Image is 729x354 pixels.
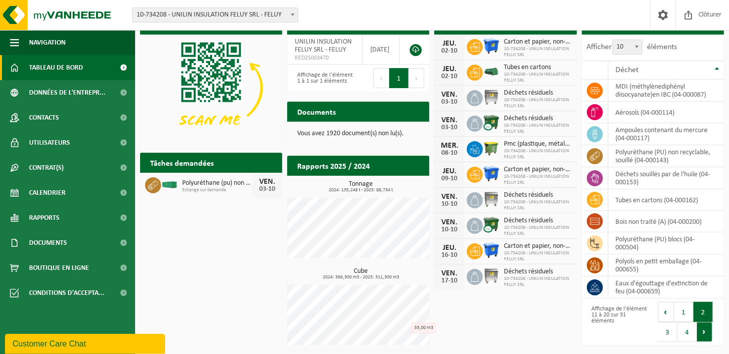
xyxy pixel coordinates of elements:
span: Déchet [616,66,639,74]
div: Affichage de l'élément 11 à 20 sur 31 éléments [587,301,648,343]
span: Contacts [29,105,59,130]
img: Download de VHEPlus App [140,35,282,141]
span: 10-734208 - UNILIN INSULATION FELUY SRL [504,250,571,262]
div: 02-10 [439,48,459,55]
span: Conditions d'accepta... [29,280,105,305]
span: Documents [29,230,67,255]
span: 10-734208 - UNILIN INSULATION FELUY SRL - FELUY [132,8,298,23]
div: JEU. [439,65,459,73]
div: 17-10 [439,277,459,284]
span: Boutique en ligne [29,255,89,280]
span: Déchets résiduels [504,217,571,225]
span: Tubes en cartons [504,64,571,72]
span: 10-734208 - UNILIN INSULATION FELUY SRL [504,276,571,288]
button: 1 [389,68,409,88]
span: 10-734208 - UNILIN INSULATION FELUY SRL [504,199,571,211]
button: 3 [658,322,677,342]
span: 10-734208 - UNILIN INSULATION FELUY SRL [504,46,571,58]
span: Calendrier [29,180,66,205]
span: 10 [612,40,642,55]
span: 10-734208 - UNILIN INSULATION FELUY SRL [504,174,571,186]
span: RED25003470 [295,54,355,62]
button: 2 [693,302,713,322]
img: WB-1100-HPE-GN-50 [483,140,500,157]
span: Déchets résiduels [504,268,571,276]
td: aérosols (04-000114) [608,102,724,123]
span: Carton et papier, non-conditionné (industriel) [504,38,571,46]
div: VEN. [439,218,459,226]
button: 1 [674,302,693,322]
img: WB-1100-GAL-GY-02 [483,267,500,284]
span: Contrat(s) [29,155,64,180]
div: 16-10 [439,252,459,259]
span: Tableau de bord [29,55,83,80]
div: 03-10 [257,186,277,193]
button: Previous [373,68,389,88]
span: 10-734208 - UNILIN INSULATION FELUY SRL [504,148,571,160]
span: 10 [613,40,642,54]
span: 10-734208 - UNILIN INSULATION FELUY SRL [504,123,571,135]
div: VEN. [257,178,277,186]
span: Pmc (plastique, métal, carton boisson) (industriel) [504,140,571,148]
td: [DATE] [363,35,400,65]
img: HK-XK-22-GN-00 [483,67,500,76]
td: polyuréthane (PU) non recyclable, souillé (04-000143) [608,145,724,167]
h3: Tonnage [292,181,429,193]
iframe: chat widget [5,332,167,354]
img: WB-1100-GAL-GY-02 [483,89,500,106]
td: polyols en petit emballage (04-000655) [608,254,724,276]
div: VEN. [439,91,459,99]
img: WB-1100-CU [483,216,500,233]
span: Données de l'entrepr... [29,80,106,105]
td: eaux d'égouttage d'extinction de feu (04-000659) [608,276,724,298]
img: HK-XC-30-GN-00 [161,180,178,189]
span: UNILIN INSULATION FELUY SRL - FELUY [295,38,352,54]
td: MDI (méthylènediphényl diisocyanate)en IBC (04-000087) [608,80,724,102]
span: 10-734208 - UNILIN INSULATION FELUY SRL [504,97,571,109]
div: VEN. [439,116,459,124]
button: Next [409,68,424,88]
div: Affichage de l'élément 1 à 1 sur 1 éléments [292,67,353,89]
div: 10-10 [439,226,459,233]
span: Echange sur demande [182,187,252,193]
div: 03-10 [439,99,459,106]
div: 03-10 [439,124,459,131]
td: tubes en cartons (04-000162) [608,189,724,211]
h2: Rapports 2025 / 2024 [287,156,380,175]
span: 10-734208 - UNILIN INSULATION FELUY SRL - FELUY [133,8,298,22]
div: 09-10 [439,175,459,182]
span: Déchets résiduels [504,89,571,97]
a: Consulter les rapports [342,175,428,195]
td: polyuréthane (PU) blocs (04-000504) [608,232,724,254]
img: WB-1100-CU [483,114,500,131]
span: Déchets résiduels [504,115,571,123]
img: WB-1100-HPE-BE-01 [483,165,500,182]
button: Previous [658,302,674,322]
span: 2024: 135,248 t - 2025: 88,734 t [292,188,429,193]
span: 10-734208 - UNILIN INSULATION FELUY SRL [504,72,571,84]
div: VEN. [439,193,459,201]
img: WB-1100-HPE-BE-01 [483,38,500,55]
td: déchets souillés par de l'huile (04-000153) [608,167,724,189]
div: 08-10 [439,150,459,157]
span: Utilisateurs [29,130,70,155]
div: MER. [439,142,459,150]
span: Déchets résiduels [504,191,571,199]
div: 02-10 [439,73,459,80]
label: Afficher éléments [587,43,677,51]
div: VEN. [439,269,459,277]
div: JEU. [439,244,459,252]
h3: Cube [292,268,429,280]
img: WB-1100-HPE-BE-01 [483,242,500,259]
span: Rapports [29,205,60,230]
button: 4 [677,322,697,342]
h2: Documents [287,102,346,121]
td: bois non traité (A) (04-000200) [608,211,724,232]
div: JEU. [439,40,459,48]
div: 33,00 m3 [411,322,436,333]
img: WB-1100-GAL-GY-02 [483,191,500,208]
span: Carton et papier, non-conditionné (industriel) [504,242,571,250]
div: 10-10 [439,201,459,208]
span: 10-734208 - UNILIN INSULATION FELUY SRL [504,225,571,237]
